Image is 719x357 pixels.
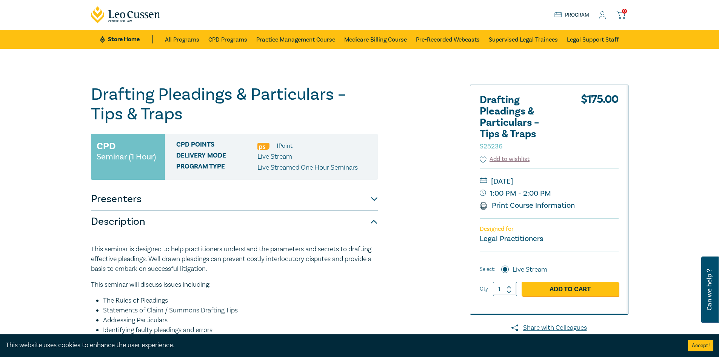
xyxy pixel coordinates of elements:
[176,163,257,173] span: Program type
[480,285,488,293] label: Qty
[103,306,378,315] li: Statements of Claim / Summons Drafting Tips
[480,201,575,210] a: Print Course Information
[480,155,530,164] button: Add to wishlist
[165,30,199,49] a: All Programs
[257,143,269,150] img: Professional Skills
[480,226,619,233] p: Designed for
[622,9,627,14] span: 0
[554,11,590,19] a: Program
[176,152,257,162] span: Delivery Mode
[103,325,378,335] li: Identifying faulty pleadings and errors
[706,261,713,318] span: Can we help ?
[581,94,619,155] div: $ 175.00
[493,282,517,296] input: 1
[257,152,292,161] span: Live Stream
[489,30,558,49] a: Supervised Legal Trainees
[91,188,378,210] button: Presenters
[480,94,563,151] h2: Drafting Pleadings & Particulars – Tips & Traps
[208,30,247,49] a: CPD Programs
[688,340,713,351] button: Accept cookies
[480,187,619,199] small: 1:00 PM - 2:00 PM
[480,234,543,244] small: Legal Practitioners
[91,280,378,290] p: This seminar will discuss issues including:
[522,282,619,296] a: Add to Cart
[480,175,619,187] small: [DATE]
[416,30,480,49] a: Pre-Recorded Webcasts
[91,210,378,233] button: Description
[91,85,378,124] h1: Drafting Pleadings & Particulars – Tips & Traps
[176,141,257,151] span: CPD Points
[97,153,156,161] small: Seminar (1 Hour)
[6,340,677,350] div: This website uses cookies to enhance the user experience.
[103,296,378,306] li: The Rules of Pleadings
[480,265,495,274] span: Select:
[276,141,293,151] li: 1 Point
[470,323,628,333] a: Share with Colleagues
[257,163,358,173] p: Live Streamed One Hour Seminars
[256,30,335,49] a: Practice Management Course
[100,35,152,43] a: Store Home
[97,139,115,153] h3: CPD
[91,244,378,274] p: This seminar is designed to help practitioners understand the parameters and secrets to drafting ...
[480,142,502,151] small: S25236
[103,315,378,325] li: Addressing Particulars
[513,265,547,275] label: Live Stream
[567,30,619,49] a: Legal Support Staff
[344,30,407,49] a: Medicare Billing Course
